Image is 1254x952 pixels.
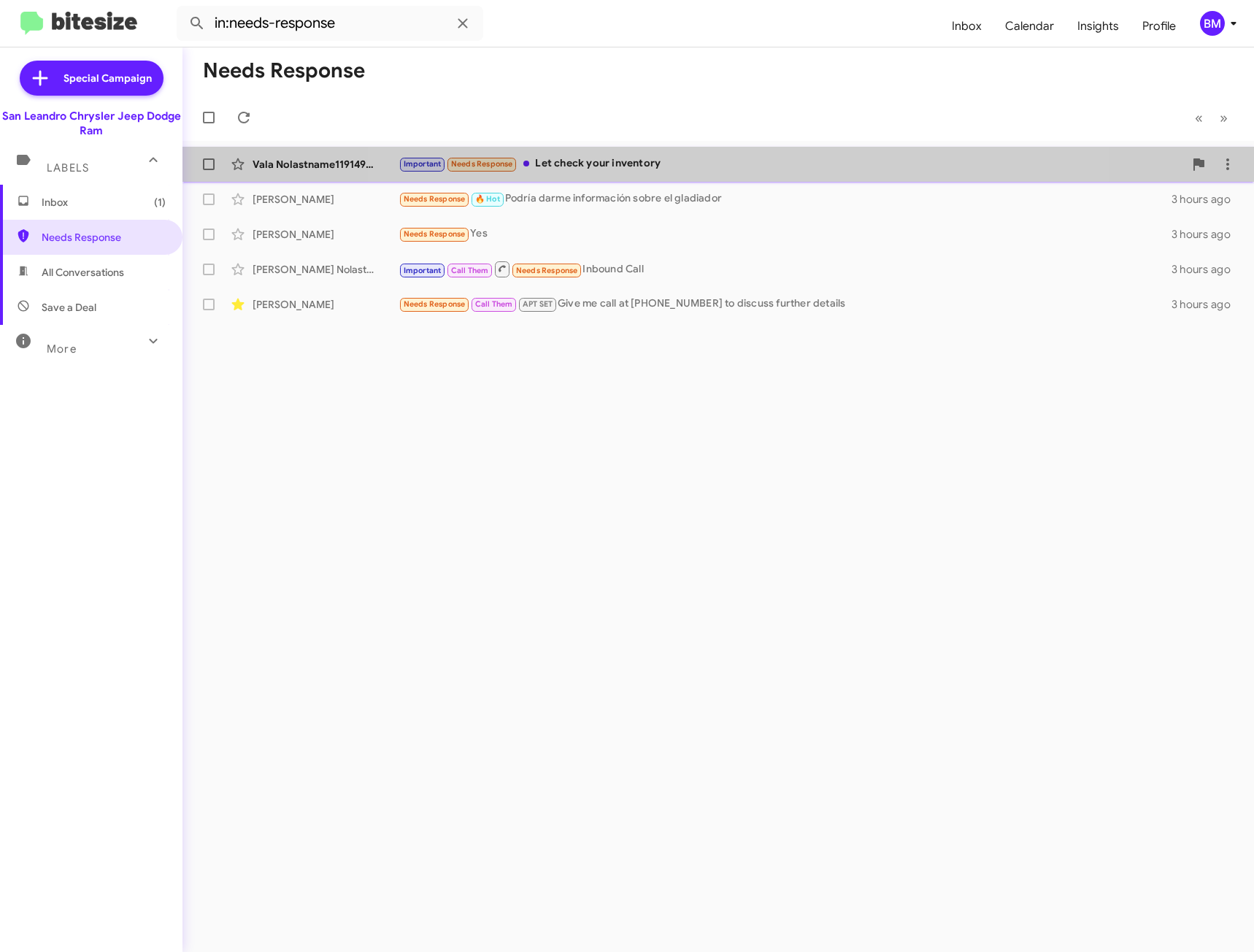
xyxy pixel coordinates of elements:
input: Search [177,6,483,41]
div: [PERSON_NAME] [253,192,399,207]
div: Let check your inventory [399,156,1184,172]
span: All Conversations [42,265,124,280]
span: Needs Response [42,230,166,245]
nav: Page navigation example [1187,103,1236,133]
div: [PERSON_NAME] Nolastname120289962 [253,262,399,277]
a: Inbox [940,5,993,47]
button: Next [1211,103,1236,133]
div: Yes [399,226,1172,242]
div: [PERSON_NAME] [253,227,399,242]
div: Vala Nolastname119149348 [253,157,399,172]
span: Inbox [42,195,166,210]
h1: Needs Response [203,59,365,82]
a: Special Campaign [20,61,164,96]
button: Previous [1186,103,1212,133]
div: 3 hours ago [1172,262,1242,277]
div: 3 hours ago [1172,227,1242,242]
span: Important [404,159,442,169]
span: Needs Response [451,159,513,169]
span: « [1195,109,1203,127]
div: Give me call at [PHONE_NUMBER] to discuss further details [399,296,1172,312]
div: 3 hours ago [1172,297,1242,312]
span: 🔥 Hot [475,194,500,204]
span: Call Them [451,266,489,275]
a: Profile [1131,5,1188,47]
button: BM [1188,11,1238,36]
span: Call Them [475,299,513,309]
div: 3 hours ago [1172,192,1242,207]
div: Inbound Call [399,260,1172,278]
span: APT SET [523,299,553,309]
a: Insights [1066,5,1131,47]
div: Podría darme información sobre el gladiador [399,191,1172,207]
span: Needs Response [404,194,466,204]
span: (1) [154,195,166,210]
span: » [1220,109,1228,127]
a: Calendar [993,5,1066,47]
span: Save a Deal [42,300,96,315]
span: Needs Response [404,229,466,239]
span: More [47,342,77,356]
div: BM [1200,11,1225,36]
div: [PERSON_NAME] [253,297,399,312]
span: Labels [47,161,89,174]
span: Needs Response [404,299,466,309]
span: Important [404,266,442,275]
span: Special Campaign [64,71,152,85]
span: Needs Response [516,266,578,275]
